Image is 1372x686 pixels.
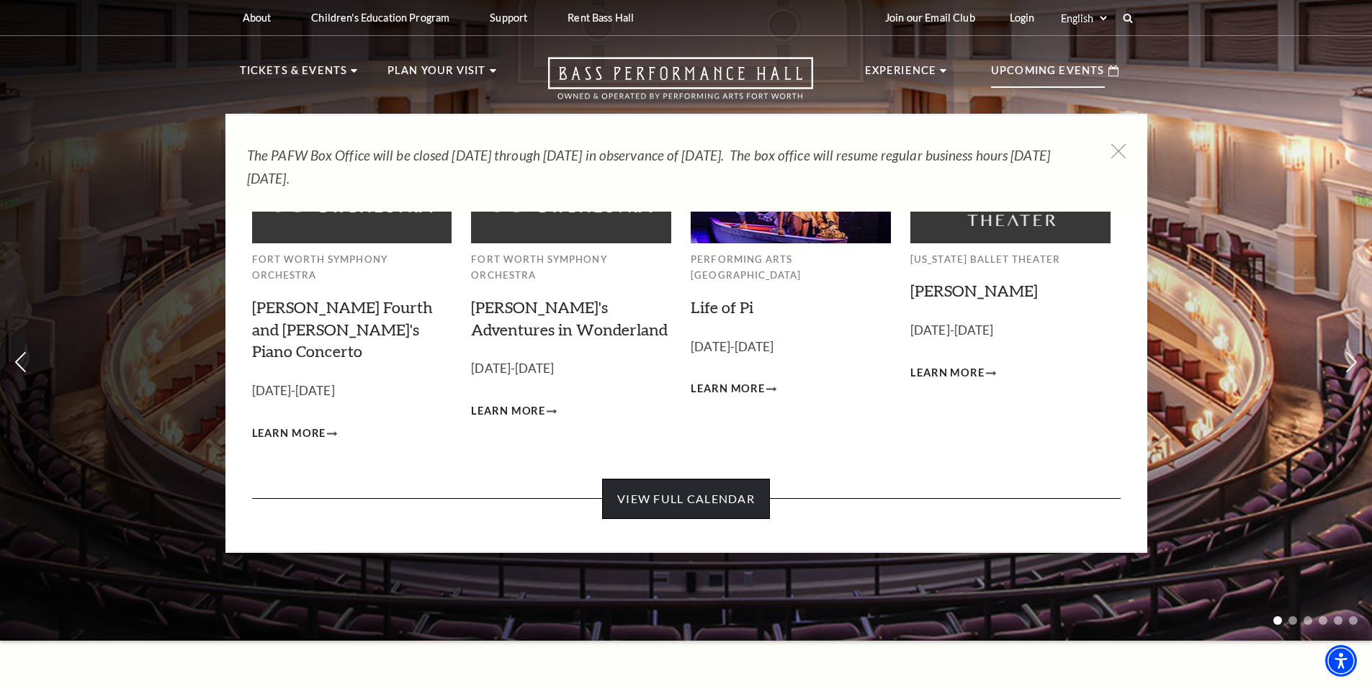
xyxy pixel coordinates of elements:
a: View Full Calendar [602,479,770,519]
p: About [243,12,272,24]
span: Learn More [471,402,545,420]
p: Fort Worth Symphony Orchestra [252,251,452,284]
a: Learn More Alice's Adventures in Wonderland [471,402,557,420]
p: Plan Your Visit [387,62,486,88]
p: Performing Arts [GEOGRAPHIC_DATA] [691,251,891,284]
p: [DATE]-[DATE] [691,337,891,358]
span: Learn More [910,364,985,382]
p: [DATE]-[DATE] [910,320,1111,341]
a: [PERSON_NAME] Fourth and [PERSON_NAME]'s Piano Concerto [252,297,433,361]
span: Learn More [252,425,326,443]
a: Learn More Life of Pi [691,380,776,398]
p: [DATE]-[DATE] [252,381,452,402]
p: Tickets & Events [240,62,348,88]
em: The PAFW Box Office will be closed [DATE] through [DATE] in observance of [DATE]. The box office ... [247,147,1050,186]
span: Learn More [691,380,765,398]
a: Learn More Brahms Fourth and Grieg's Piano Concerto [252,425,338,443]
p: [DATE]-[DATE] [471,358,671,379]
p: Children's Education Program [311,12,449,24]
div: Accessibility Menu [1325,645,1357,677]
p: Support [490,12,527,24]
a: Open this option [496,57,865,114]
p: Upcoming Events [991,62,1105,88]
p: Rent Bass Hall [568,12,634,24]
p: Experience [865,62,937,88]
p: [US_STATE] Ballet Theater [910,251,1111,268]
p: Fort Worth Symphony Orchestra [471,251,671,284]
a: Learn More Peter Pan [910,364,996,382]
a: [PERSON_NAME]'s Adventures in Wonderland [471,297,668,339]
a: [PERSON_NAME] [910,281,1038,300]
a: Life of Pi [691,297,753,317]
select: Select: [1058,12,1109,25]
